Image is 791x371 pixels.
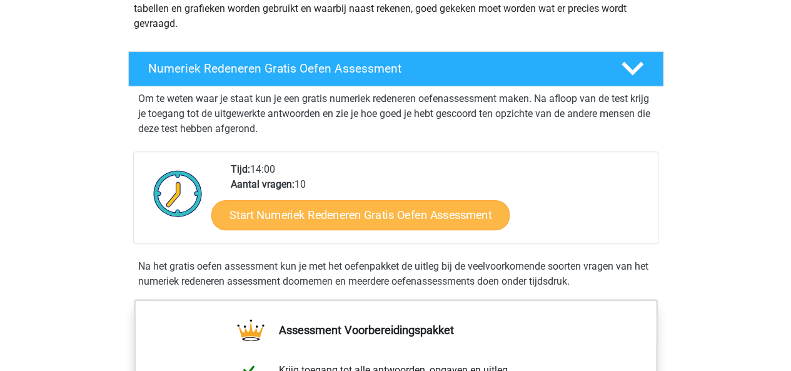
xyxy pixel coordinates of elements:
[138,91,653,136] p: Om te weten waar je staat kun je een gratis numeriek redeneren oefenassessment maken. Na afloop v...
[231,163,250,175] b: Tijd:
[146,162,209,225] img: Klok
[231,178,295,190] b: Aantal vragen:
[221,162,657,243] div: 14:00 10
[123,51,668,86] a: Numeriek Redeneren Gratis Oefen Assessment
[133,259,658,289] div: Na het gratis oefen assessment kun je met het oefenpakket de uitleg bij de veelvoorkomende soorte...
[211,200,510,230] a: Start Numeriek Redeneren Gratis Oefen Assessment
[148,61,601,76] h4: Numeriek Redeneren Gratis Oefen Assessment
